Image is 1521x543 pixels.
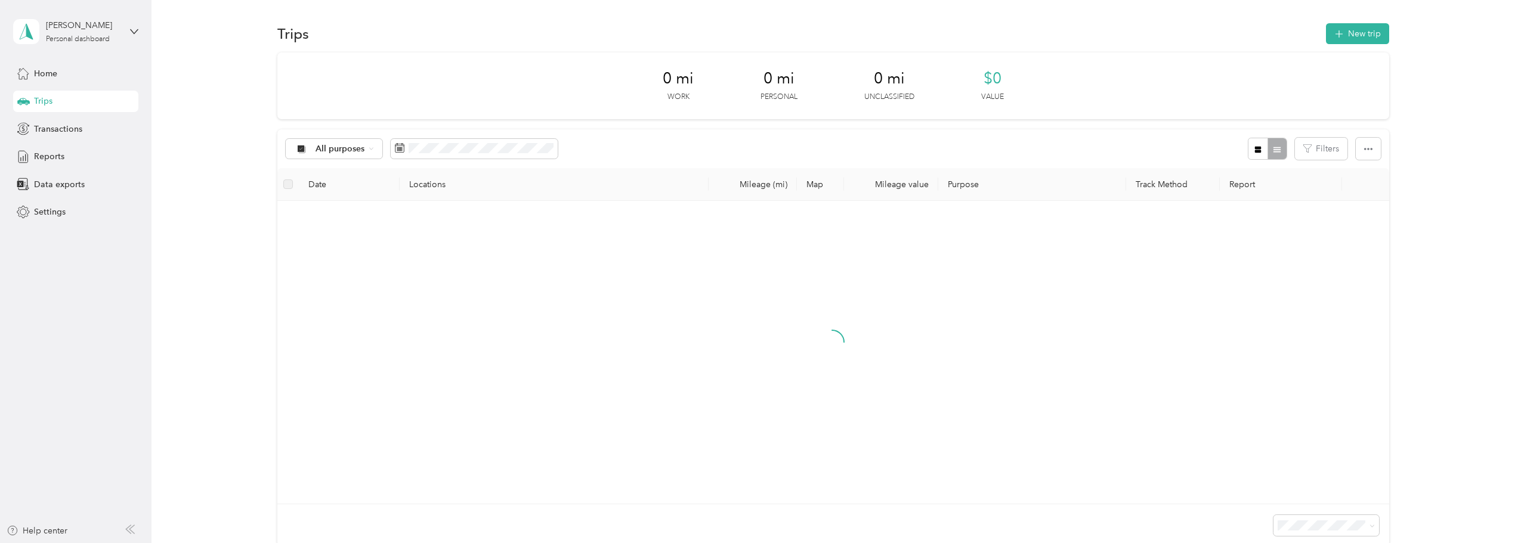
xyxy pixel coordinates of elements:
[34,150,64,163] span: Reports
[1295,138,1347,160] button: Filters
[34,206,66,218] span: Settings
[864,92,914,103] p: Unclassified
[299,168,400,201] th: Date
[34,178,85,191] span: Data exports
[1454,476,1521,543] iframe: Everlance-gr Chat Button Frame
[938,168,1126,201] th: Purpose
[797,168,844,201] th: Map
[874,69,905,88] span: 0 mi
[663,69,694,88] span: 0 mi
[316,145,365,153] span: All purposes
[984,69,1001,88] span: $0
[34,67,57,80] span: Home
[709,168,797,201] th: Mileage (mi)
[760,92,797,103] p: Personal
[763,69,794,88] span: 0 mi
[277,27,309,40] h1: Trips
[400,168,709,201] th: Locations
[1220,168,1342,201] th: Report
[981,92,1004,103] p: Value
[46,36,110,43] div: Personal dashboard
[844,168,938,201] th: Mileage value
[1326,23,1389,44] button: New trip
[34,95,52,107] span: Trips
[7,525,67,537] button: Help center
[34,123,82,135] span: Transactions
[667,92,690,103] p: Work
[1126,168,1220,201] th: Track Method
[46,19,120,32] div: [PERSON_NAME]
